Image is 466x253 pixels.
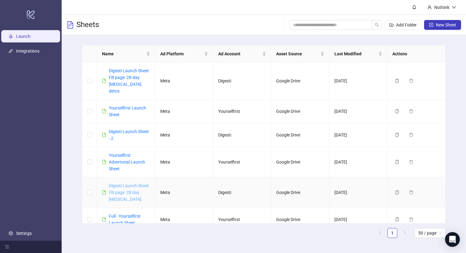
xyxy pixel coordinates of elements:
[67,21,74,29] span: file-text
[271,147,329,177] td: Google Drive
[271,62,329,100] td: Google Drive
[16,34,31,39] a: Launch
[271,100,329,123] td: Google Drive
[412,5,416,9] span: bell
[213,147,271,177] td: Yourselfirst
[102,50,145,57] span: Name
[155,177,213,208] td: Meta
[109,214,141,225] a: Full - Yourselfirst Launch Sheet
[5,245,9,249] span: menu-fold
[97,45,155,62] th: Name
[395,133,399,137] span: copy
[16,231,32,236] a: Settings
[329,123,387,147] td: [DATE]
[155,147,213,177] td: Meta
[102,79,106,83] span: file
[16,49,39,53] a: Integrations
[396,22,417,27] span: Add Folder
[409,109,413,113] span: delete
[155,100,213,123] td: Meta
[400,228,410,238] button: right
[329,208,387,231] td: [DATE]
[375,228,385,238] button: left
[271,177,329,208] td: Google Drive
[213,123,271,147] td: Digesti
[329,100,387,123] td: [DATE]
[76,20,99,30] h3: Sheets
[395,190,399,195] span: copy
[329,177,387,208] td: [DATE]
[329,147,387,177] td: [DATE]
[213,45,271,62] th: Ad Account
[432,4,452,11] div: Nothink
[102,133,106,137] span: file
[452,5,456,10] span: down
[409,160,413,164] span: delete
[329,62,387,100] td: [DATE]
[155,62,213,100] td: Meta
[109,129,149,141] a: Digesti Launch Sheet - 2
[409,79,413,83] span: delete
[102,217,106,222] span: file
[218,50,261,57] span: Ad Account
[213,208,271,231] td: Yourselfirst
[418,228,442,238] span: 50 / page
[271,123,329,147] td: Google Drive
[429,23,433,27] span: plus-square
[395,109,399,113] span: copy
[109,153,145,171] a: Yourselfirst Advertorial Launch Sheet
[155,123,213,147] td: Meta
[375,23,379,27] span: search
[109,105,146,117] a: Yourselfirst Launch Sheet
[395,160,399,164] span: copy
[109,68,149,93] a: Digesti Launch Sheet FB page: 28-day [MEDICAL_DATA] detox
[213,177,271,208] td: Digesti
[409,133,413,137] span: delete
[155,45,213,62] th: Ad Platform
[155,208,213,231] td: Meta
[213,100,271,123] td: Yourselfirst
[378,231,382,235] span: left
[388,228,397,238] a: 1
[375,228,385,238] li: Previous Page
[102,190,106,195] span: file
[271,45,329,62] th: Asset Source
[276,50,319,57] span: Asset Source
[102,109,106,113] span: file
[329,45,387,62] th: Last Modified
[213,62,271,100] td: Digesti
[271,208,329,231] td: Google Drive
[400,228,410,238] li: Next Page
[389,23,394,27] span: folder-add
[415,228,446,238] div: Page Size
[387,45,445,62] th: Actions
[395,79,399,83] span: copy
[102,160,106,164] span: file
[160,50,203,57] span: Ad Platform
[409,190,413,195] span: delete
[409,217,413,222] span: delete
[403,231,407,235] span: right
[445,232,460,247] div: Open Intercom Messenger
[424,20,461,30] button: New Sheet
[384,20,422,30] button: Add Folder
[334,50,377,57] span: Last Modified
[395,217,399,222] span: copy
[427,5,432,10] span: user
[436,22,456,27] span: New Sheet
[109,183,149,202] a: Digesti Launch Sheet FB page: 28 day [MEDICAL_DATA]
